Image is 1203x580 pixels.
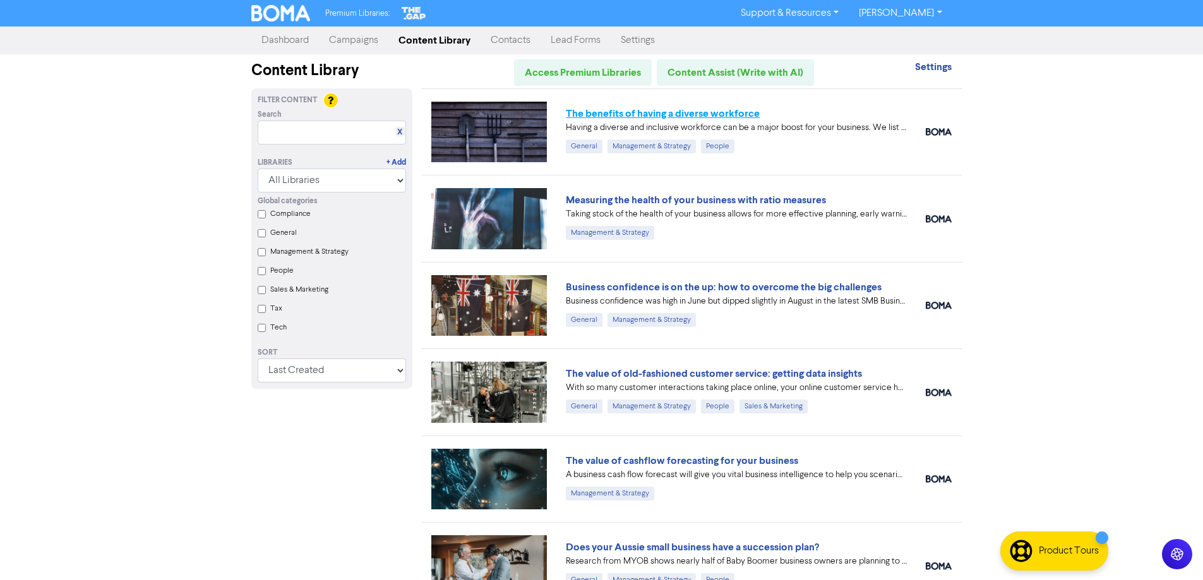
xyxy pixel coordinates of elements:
[566,541,819,553] a: Does your Aussie small business have a succession plan?
[926,302,952,309] img: boma
[926,128,952,136] img: boma
[388,28,481,53] a: Content Library
[270,246,349,257] label: Management & Strategy
[566,107,760,120] a: The benefits of having a diverse workforce
[701,139,734,153] div: People
[258,157,292,169] div: Libraries
[251,28,319,53] a: Dashboard
[566,226,654,240] div: Management & Strategy
[270,284,328,295] label: Sales & Marketing
[258,109,282,121] span: Search
[926,389,952,396] img: boma
[319,28,388,53] a: Campaigns
[657,59,814,86] a: Content Assist (Write with AI)
[566,399,602,413] div: General
[397,127,402,137] a: X
[566,208,907,221] div: Taking stock of the health of your business allows for more effective planning, early warning abo...
[251,5,311,21] img: BOMA Logo
[566,295,907,308] div: Business confidence was high in June but dipped slightly in August in the latest SMB Business Ins...
[541,28,611,53] a: Lead Forms
[566,468,907,482] div: A business cash flow forecast will give you vital business intelligence to help you scenario-plan...
[514,59,652,86] a: Access Premium Libraries
[1140,519,1203,580] iframe: Chat Widget
[566,194,826,206] a: Measuring the health of your business with ratio measures
[251,59,412,82] div: Content Library
[258,196,406,207] div: Global categories
[926,475,952,483] img: boma_accounting
[270,227,297,239] label: General
[739,399,808,413] div: Sales & Marketing
[258,95,406,106] div: Filter Content
[915,62,952,73] a: Settings
[325,9,390,18] span: Premium Libraries:
[258,347,406,358] div: Sort
[607,399,696,413] div: Management & Strategy
[566,139,602,153] div: General
[270,208,311,220] label: Compliance
[481,28,541,53] a: Contacts
[926,562,952,570] img: boma
[566,454,798,467] a: The value of cashflow forecasting for your business
[926,215,952,223] img: boma_accounting
[849,3,952,23] a: [PERSON_NAME]
[566,313,602,327] div: General
[400,5,428,21] img: The Gap
[566,487,654,500] div: Management & Strategy
[566,555,907,568] div: Research from MYOB shows nearly half of Baby Boomer business owners are planning to exit in the n...
[270,265,294,276] label: People
[701,399,734,413] div: People
[607,139,696,153] div: Management & Strategy
[386,157,406,169] a: + Add
[566,381,907,394] div: With so many customer interactions taking place online, your online customer service has to be fi...
[566,367,862,380] a: The value of old-fashioned customer service: getting data insights
[566,121,907,134] div: Having a diverse and inclusive workforce can be a major boost for your business. We list four of ...
[915,61,952,73] strong: Settings
[270,303,282,314] label: Tax
[566,281,882,293] a: Business confidence is on the up: how to overcome the big challenges
[607,313,696,327] div: Management & Strategy
[611,28,665,53] a: Settings
[731,3,849,23] a: Support & Resources
[270,322,287,333] label: Tech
